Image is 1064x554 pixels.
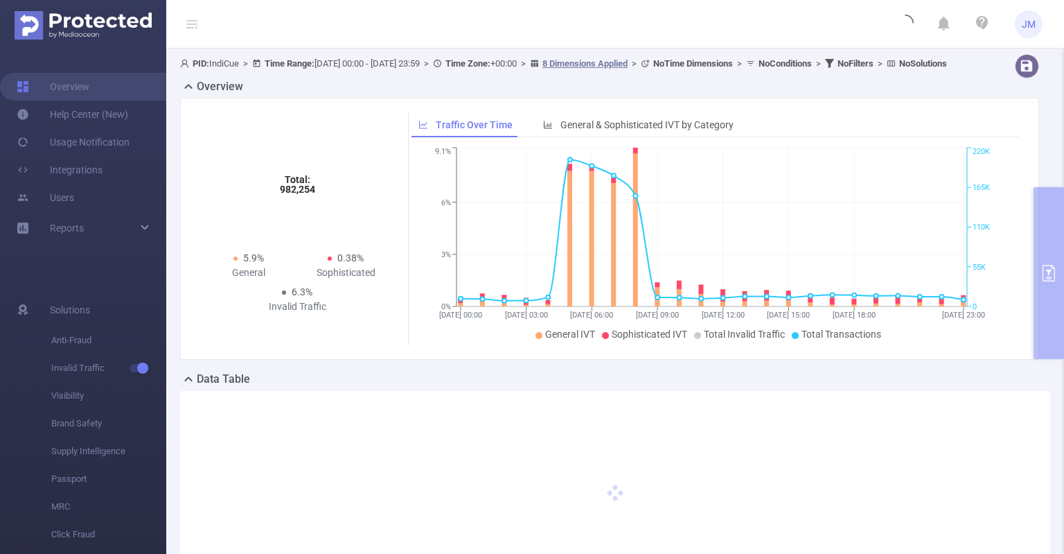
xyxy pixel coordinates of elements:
[180,59,193,68] i: icon: user
[17,73,89,101] a: Overview
[837,58,874,69] b: No Filters
[759,58,812,69] b: No Conditions
[560,119,734,130] span: General & Sophisticated IVT by Category
[441,198,451,207] tspan: 6%
[292,286,312,297] span: 6.3%
[704,329,785,340] span: Total Invalid Traffic
[517,58,530,69] span: >
[243,252,264,263] span: 5.9%
[874,58,887,69] span: >
[435,148,451,157] tspan: 9.1%
[265,58,314,69] b: Time Range:
[337,252,364,263] span: 0.38%
[51,410,166,438] span: Brand Safety
[636,311,679,320] tspan: [DATE] 09:00
[17,156,103,184] a: Integrations
[801,329,881,340] span: Total Transactions
[767,311,810,320] tspan: [DATE] 15:00
[197,371,250,388] h2: Data Table
[51,438,166,465] span: Supply Intelligence
[297,266,394,280] div: Sophisticated
[200,266,297,280] div: General
[942,311,985,320] tspan: [DATE] 23:00
[812,58,825,69] span: >
[51,382,166,410] span: Visibility
[899,58,947,69] b: No Solutions
[897,15,914,34] i: icon: loading
[570,311,613,320] tspan: [DATE] 06:00
[612,329,687,340] span: Sophisticated IVT
[197,78,243,95] h2: Overview
[504,311,547,320] tspan: [DATE] 03:00
[543,120,553,130] i: icon: bar-chart
[973,183,990,192] tspan: 165K
[193,58,209,69] b: PID:
[51,521,166,548] span: Click Fraud
[973,223,990,232] tspan: 110K
[17,128,130,156] a: Usage Notification
[439,311,482,320] tspan: [DATE] 00:00
[285,174,310,185] tspan: Total:
[17,101,128,128] a: Help Center (New)
[50,296,90,324] span: Solutions
[418,120,428,130] i: icon: line-chart
[445,58,490,69] b: Time Zone:
[1022,10,1036,38] span: JM
[441,302,451,311] tspan: 0%
[51,327,166,354] span: Anti-Fraud
[701,311,744,320] tspan: [DATE] 12:00
[441,250,451,259] tspan: 3%
[51,354,166,382] span: Invalid Traffic
[280,184,315,195] tspan: 982,254
[50,223,84,234] span: Reports
[628,58,641,69] span: >
[15,11,152,40] img: Protected Media
[653,58,733,69] b: No Time Dimensions
[733,58,746,69] span: >
[239,58,252,69] span: >
[17,184,74,211] a: Users
[436,119,513,130] span: Traffic Over Time
[542,58,628,69] u: 8 Dimensions Applied
[180,58,947,69] span: IndiCue [DATE] 00:00 - [DATE] 23:59 +00:00
[50,214,84,242] a: Reports
[973,148,990,157] tspan: 220K
[51,465,166,493] span: Passport
[51,493,166,521] span: MRC
[973,263,986,272] tspan: 55K
[249,300,346,314] div: Invalid Traffic
[973,302,977,311] tspan: 0
[545,329,595,340] span: General IVT
[420,58,433,69] span: >
[833,311,876,320] tspan: [DATE] 18:00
